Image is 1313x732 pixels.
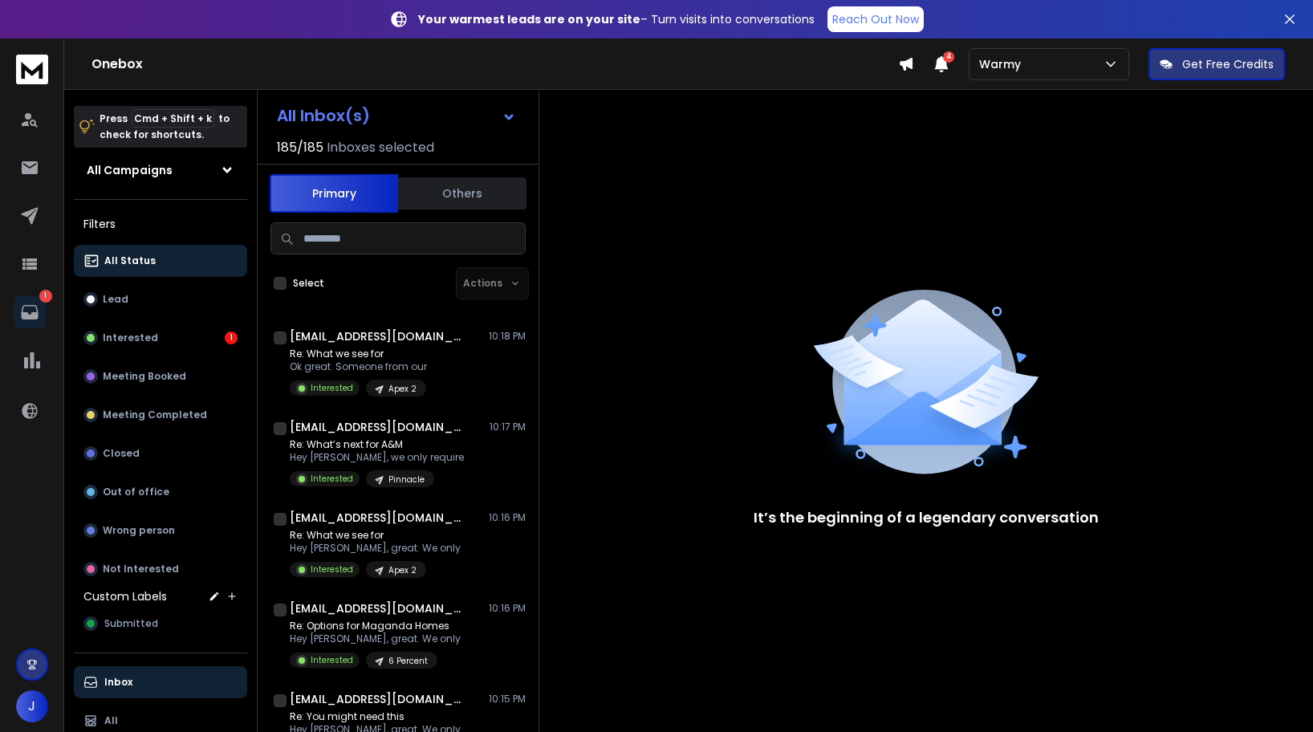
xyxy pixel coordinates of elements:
h1: [EMAIL_ADDRESS][DOMAIN_NAME] [290,510,466,526]
h3: Filters [74,213,247,235]
button: Meeting Completed [74,399,247,431]
h1: All Inbox(s) [277,108,370,124]
p: Not Interested [103,563,179,575]
p: Apex 2 [388,383,417,395]
div: 1 [225,331,238,344]
span: Cmd + Shift + k [132,109,214,128]
button: Lead [74,283,247,315]
p: Warmy [979,56,1027,72]
button: J [16,690,48,722]
h1: [EMAIL_ADDRESS][DOMAIN_NAME] [290,600,466,616]
p: Out of office [103,486,169,498]
p: Lead [103,293,128,306]
h3: Custom Labels [83,588,167,604]
p: Re: What we see for [290,529,461,542]
h1: [EMAIL_ADDRESS][DOMAIN_NAME] [290,691,466,707]
button: Submitted [74,608,247,640]
p: Re: What we see for [290,348,427,360]
h3: Inboxes selected [327,138,434,157]
label: Select [293,277,324,290]
p: Inbox [104,676,132,689]
p: 10:16 PM [489,602,526,615]
p: All [104,714,118,727]
p: – Turn visits into conversations [418,11,815,27]
button: Get Free Credits [1148,48,1285,80]
p: Wrong person [103,524,175,537]
p: Re: Options for Maganda Homes [290,620,461,632]
h1: [EMAIL_ADDRESS][DOMAIN_NAME] [290,328,466,344]
p: 10:16 PM [489,511,526,524]
button: All Status [74,245,247,277]
p: Re: You might need this [290,710,475,723]
a: 1 [14,296,46,328]
p: Interested [311,563,353,575]
p: Apex 2 [388,564,417,576]
p: 6 Percent [388,655,428,667]
p: Hey [PERSON_NAME], great. We only [290,632,461,645]
p: Pinnacle [388,474,425,486]
button: Not Interested [74,553,247,585]
h1: [EMAIL_ADDRESS][DOMAIN_NAME] [290,419,466,435]
iframe: Intercom live chat [1254,677,1293,715]
p: Hey [PERSON_NAME], great. We only [290,542,461,555]
a: Reach Out Now [827,6,924,32]
button: Meeting Booked [74,360,247,392]
h1: Onebox [91,55,898,74]
button: All Campaigns [74,154,247,186]
span: 4 [943,51,954,63]
p: Interested [311,654,353,666]
p: Re: What’s next for A&M [290,438,464,451]
p: 10:17 PM [490,421,526,433]
strong: Your warmest leads are on your site [418,11,640,27]
p: 10:15 PM [489,693,526,706]
p: It’s the beginning of a legendary conversation [754,506,1099,529]
p: Meeting Booked [103,370,186,383]
p: Reach Out Now [832,11,919,27]
p: Ok great. Someone from our [290,360,427,373]
p: Get Free Credits [1182,56,1274,72]
p: Closed [103,447,140,460]
span: 185 / 185 [277,138,323,157]
button: Out of office [74,476,247,508]
h1: All Campaigns [87,162,173,178]
p: Hey [PERSON_NAME], we only require [290,451,464,464]
p: 10:18 PM [489,330,526,343]
p: Press to check for shortcuts. [100,111,230,143]
p: Meeting Completed [103,409,207,421]
p: Interested [103,331,158,344]
p: Interested [311,473,353,485]
button: Others [398,176,526,211]
p: Interested [311,382,353,394]
button: Primary [270,174,398,213]
p: All Status [104,254,156,267]
button: Wrong person [74,514,247,547]
button: Closed [74,437,247,470]
button: All Inbox(s) [264,100,529,132]
button: Inbox [74,666,247,698]
p: 1 [39,290,52,303]
button: Interested1 [74,322,247,354]
img: logo [16,55,48,84]
span: Submitted [104,617,158,630]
